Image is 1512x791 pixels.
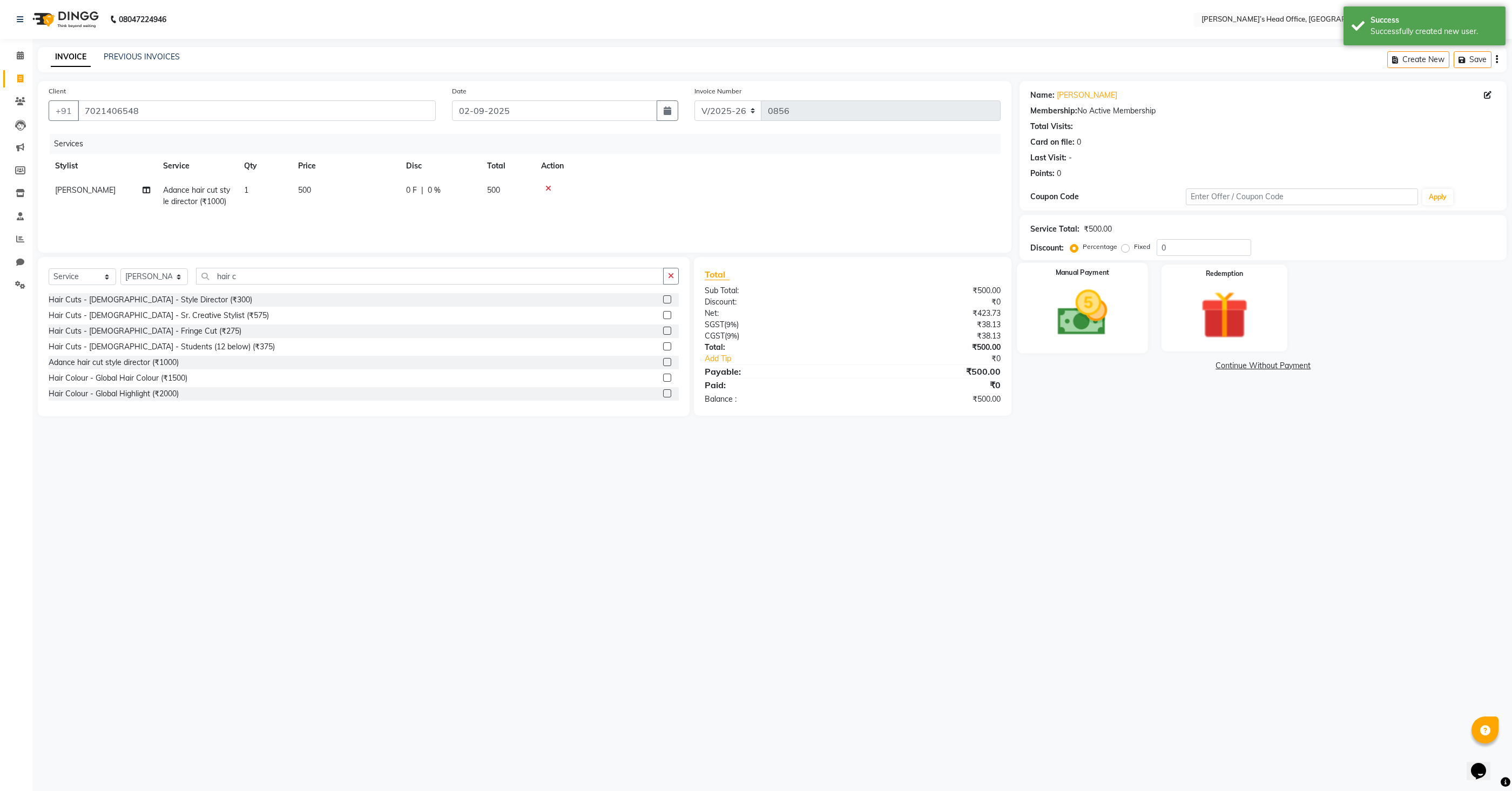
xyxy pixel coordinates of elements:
label: Client [49,86,66,96]
a: Continue Without Payment [1022,360,1504,371]
div: 0 [1057,168,1061,179]
div: Hair Cuts - [DEMOGRAPHIC_DATA] - Sr. Creative Stylist (₹575) [49,310,269,321]
div: Services [50,134,1009,154]
label: Percentage [1083,242,1117,252]
div: Hair Cuts - [DEMOGRAPHIC_DATA] - Students (12 below) (₹375) [49,341,275,353]
div: - [1069,152,1072,164]
div: ₹38.13 [853,330,1009,342]
div: ( ) [697,319,853,330]
th: Price [292,154,400,178]
label: Redemption [1206,269,1243,279]
div: Balance : [697,394,853,405]
iframe: chat widget [1467,748,1501,780]
div: Hair Cuts - [DEMOGRAPHIC_DATA] - Fringe Cut (₹275) [49,326,241,337]
div: ₹0 [853,296,1009,308]
label: Manual Payment [1056,267,1110,278]
label: Invoice Number [694,86,741,96]
span: Total [705,269,730,280]
input: Enter Offer / Coupon Code [1186,188,1419,205]
a: [PERSON_NAME] [1057,90,1117,101]
div: Membership: [1030,105,1077,117]
div: ₹38.13 [853,319,1009,330]
input: Search or Scan [196,268,664,285]
div: Hair Colour - Global Hair Colour (₹1500) [49,373,187,384]
a: INVOICE [51,48,91,67]
div: 0 [1077,137,1081,148]
label: Fixed [1134,242,1150,252]
div: Payable: [697,365,853,378]
div: Service Total: [1030,224,1079,235]
img: _cash.svg [1042,284,1123,342]
div: Adance hair cut style director (₹1000) [49,357,179,368]
a: PREVIOUS INVOICES [104,52,180,62]
th: Disc [400,154,481,178]
button: Create New [1387,51,1449,68]
button: +91 [49,100,79,121]
span: | [421,185,423,196]
span: 0 % [428,185,441,196]
th: Total [481,154,535,178]
div: ₹500.00 [853,365,1009,378]
span: 500 [487,185,500,195]
a: Add Tip [697,353,879,364]
span: 0 F [406,185,417,196]
div: ₹423.73 [853,308,1009,319]
div: ₹500.00 [853,285,1009,296]
span: 9% [726,320,737,329]
div: Card on file: [1030,137,1075,148]
div: Discount: [697,296,853,308]
div: ₹0 [853,378,1009,391]
div: Total: [697,342,853,353]
div: ( ) [697,330,853,342]
div: Paid: [697,378,853,391]
div: Name: [1030,90,1055,101]
div: ₹0 [879,353,1009,364]
th: Service [157,154,238,178]
th: Stylist [49,154,157,178]
span: 500 [298,185,311,195]
span: 9% [727,332,737,340]
th: Qty [238,154,292,178]
span: [PERSON_NAME] [55,185,116,195]
img: _gift.svg [1185,285,1264,345]
span: SGST [705,320,724,329]
div: ₹500.00 [853,394,1009,405]
th: Action [535,154,1001,178]
div: Net: [697,308,853,319]
div: ₹500.00 [1084,224,1112,235]
div: Discount: [1030,242,1064,254]
div: Successfully created new user. [1371,26,1497,37]
div: Last Visit: [1030,152,1066,164]
div: Total Visits: [1030,121,1073,132]
span: CGST [705,331,725,341]
span: 1 [244,185,248,195]
div: No Active Membership [1030,105,1496,117]
img: logo [28,4,102,35]
button: Save [1454,51,1491,68]
label: Date [452,86,467,96]
div: Points: [1030,168,1055,179]
b: 08047224946 [119,4,166,35]
div: ₹500.00 [853,342,1009,353]
div: Coupon Code [1030,191,1185,202]
div: Sub Total: [697,285,853,296]
input: Search by Name/Mobile/Email/Code [78,100,436,121]
span: Adance hair cut style director (₹1000) [163,185,230,206]
div: Hair Cuts - [DEMOGRAPHIC_DATA] - Style Director (₹300) [49,294,252,306]
div: Success [1371,15,1497,26]
button: Apply [1422,189,1453,205]
div: Hair Colour - Global Highlight (₹2000) [49,388,179,400]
